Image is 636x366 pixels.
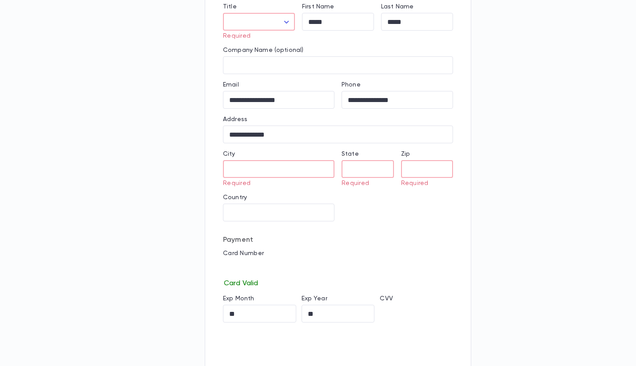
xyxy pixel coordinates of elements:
[223,250,453,257] p: Card Number
[223,116,247,123] label: Address
[223,277,453,288] p: Card Valid
[223,180,328,187] p: Required
[401,150,410,157] label: Zip
[380,305,453,323] iframe: cvv
[223,260,453,277] iframe: card
[342,180,388,187] p: Required
[223,194,247,201] label: Country
[223,47,303,54] label: Company Name (optional)
[342,150,359,157] label: State
[302,295,327,302] label: Exp Year
[223,32,289,39] p: Required
[223,150,235,157] label: City
[380,295,453,302] p: CVV
[342,81,361,88] label: Phone
[223,81,239,88] label: Email
[223,13,295,31] div: ​
[223,3,237,10] label: Title
[401,180,447,187] p: Required
[381,3,413,10] label: Last Name
[302,3,334,10] label: First Name
[223,236,453,244] p: Payment
[223,295,254,302] label: Exp Month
